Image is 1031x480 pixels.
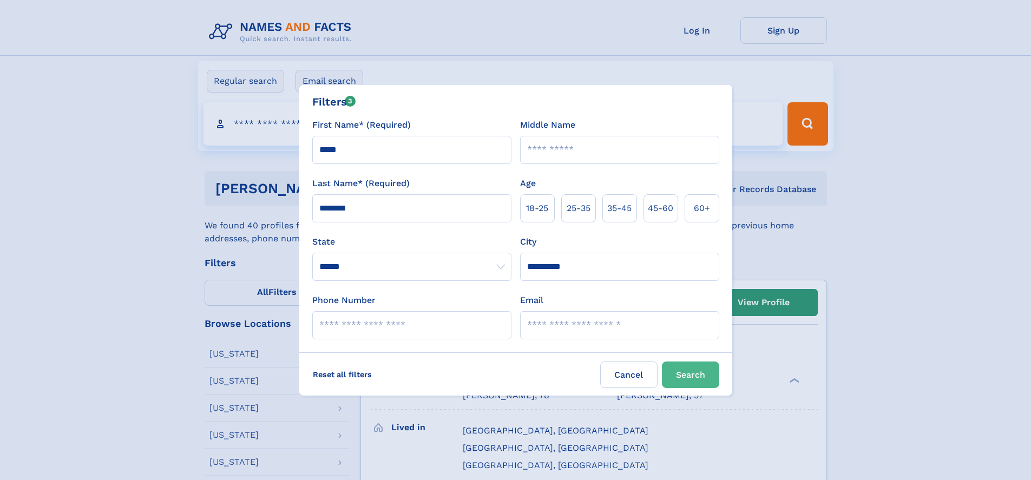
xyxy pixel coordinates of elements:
[607,202,632,215] span: 35‑45
[306,361,379,387] label: Reset all filters
[312,94,356,110] div: Filters
[648,202,673,215] span: 45‑60
[520,119,575,131] label: Middle Name
[520,294,543,307] label: Email
[312,235,511,248] label: State
[567,202,590,215] span: 25‑35
[600,361,658,388] label: Cancel
[312,294,376,307] label: Phone Number
[694,202,710,215] span: 60+
[312,119,411,131] label: First Name* (Required)
[312,177,410,190] label: Last Name* (Required)
[520,177,536,190] label: Age
[662,361,719,388] button: Search
[526,202,548,215] span: 18‑25
[520,235,536,248] label: City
